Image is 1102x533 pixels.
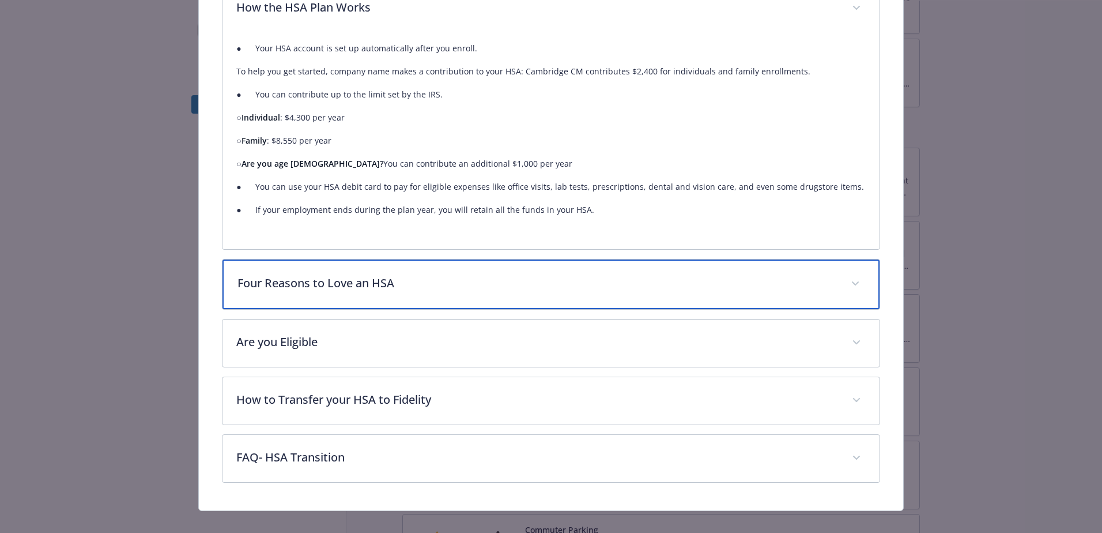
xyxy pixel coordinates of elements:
div: FAQ- HSA Transition [222,435,880,482]
p: ○ : $4,300 per year [236,111,866,125]
p: ● You can use your HSA debit card to pay for eligible expenses like office visits, lab tests, pre... [236,180,866,194]
p: To help you get started, company name makes a contribution to your HSA: Cambridge CM contributes ... [236,65,866,78]
div: How the HSA Plan Works [222,32,880,249]
strong: Family [241,135,267,146]
div: Four Reasons to Love an HSA [222,260,880,309]
p: ● Your HSA account is set up automatically after you enroll. [236,42,866,55]
p: FAQ- HSA Transition [236,449,838,466]
p: ● If your employment ends during the plan year, you will retain all the funds in your HSA. [236,203,866,217]
p: ○ : $8,550 per year [236,134,866,148]
p: ● You can contribute up to the limit set by the IRS. [236,88,866,102]
div: How to Transfer your HSA to Fidelity [222,377,880,425]
div: Are you Eligible [222,320,880,367]
p: Four Reasons to Love an HSA [237,275,837,292]
p: Are you Eligible [236,333,838,351]
strong: Individual [241,112,280,123]
p: How to Transfer your HSA to Fidelity [236,391,838,408]
strong: Are you age [DEMOGRAPHIC_DATA]? [241,158,383,169]
p: ○ You can contribute an additional $1,000 per year [236,157,866,171]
